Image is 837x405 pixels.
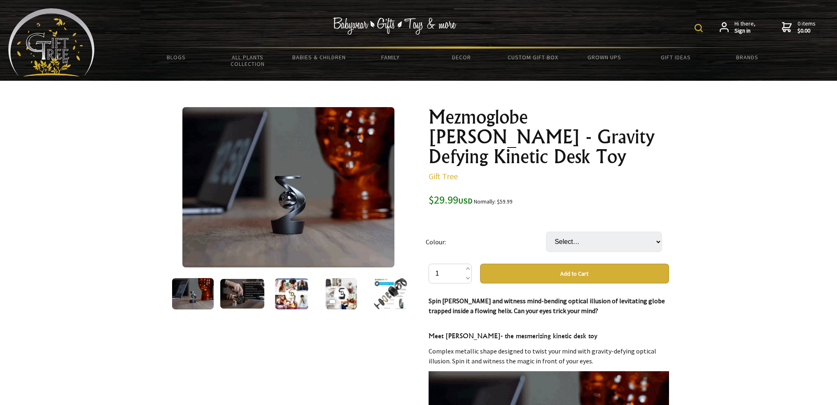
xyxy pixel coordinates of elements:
strong: $0.00 [797,27,816,35]
p: Complex metallic shape designed to twist your mind with gravity-defying optical illusion. Spin it... [429,346,669,366]
img: Mezmoglobe Luna - Gravity Defying Kinetic Desk Toy [275,278,308,309]
img: Mezmoglobe Luna - Gravity Defying Kinetic Desk Toy [374,278,408,309]
button: Add to Cart [480,264,669,283]
td: Colour: [426,220,546,264]
span: $29.99 [429,193,473,206]
img: product search [695,24,703,32]
img: Mezmoglobe Luna - Gravity Defying Kinetic Desk Toy [326,278,357,309]
a: Gift Tree [429,171,458,181]
img: Babywear - Gifts - Toys & more [333,17,457,35]
h1: Mezmoglobe [PERSON_NAME] - Gravity Defying Kinetic Desk Toy [429,107,669,166]
a: All Plants Collection [212,49,283,73]
img: Mezmoglobe Luna - Gravity Defying Kinetic Desk Toy [182,107,394,267]
a: Gift Ideas [640,49,711,66]
a: Hi there,Sign in [720,20,755,35]
a: Custom Gift Box [497,49,569,66]
span: USD [458,196,473,206]
a: BLOGS [141,49,212,66]
img: Babyware - Gifts - Toys and more... [8,8,95,77]
a: Decor [426,49,497,66]
a: Grown Ups [569,49,640,66]
span: Hi there, [734,20,755,35]
a: Family [354,49,426,66]
a: 0 items$0.00 [782,20,816,35]
span: 0 items [797,20,816,35]
img: Mezmoglobe Luna - Gravity Defying Kinetic Desk Toy [172,278,214,309]
small: Normally: $59.99 [474,198,513,205]
strong: Sign in [734,27,755,35]
strong: Spin [PERSON_NAME] and witness mind-bending optical illusion of levitating globe trapped inside a... [429,297,665,315]
h4: Meet [PERSON_NAME]- the mesmerizing kinetic desk toy [429,331,669,341]
a: Brands [711,49,783,66]
img: Mezmoglobe Luna - Gravity Defying Kinetic Desk Toy [220,279,265,309]
a: Babies & Children [283,49,354,66]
